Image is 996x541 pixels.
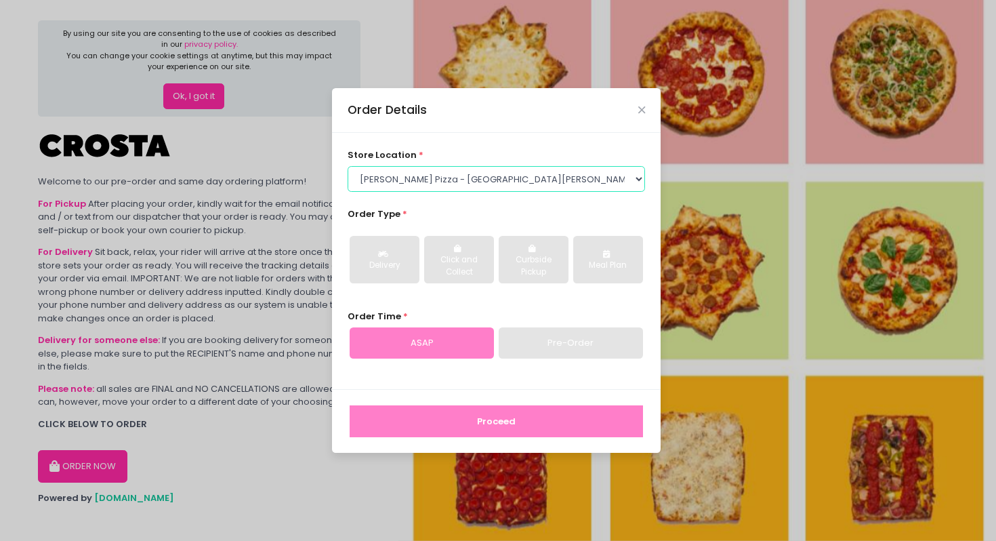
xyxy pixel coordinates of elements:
button: Meal Plan [573,236,643,283]
button: Close [638,106,645,113]
div: Order Details [348,101,427,119]
div: Delivery [359,260,410,272]
div: Meal Plan [583,260,634,272]
button: Curbside Pickup [499,236,568,283]
span: Order Type [348,207,400,220]
div: Click and Collect [434,254,484,278]
button: Delivery [350,236,419,283]
button: Click and Collect [424,236,494,283]
button: Proceed [350,405,643,438]
div: Curbside Pickup [508,254,559,278]
span: store location [348,148,417,161]
span: Order Time [348,310,401,323]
